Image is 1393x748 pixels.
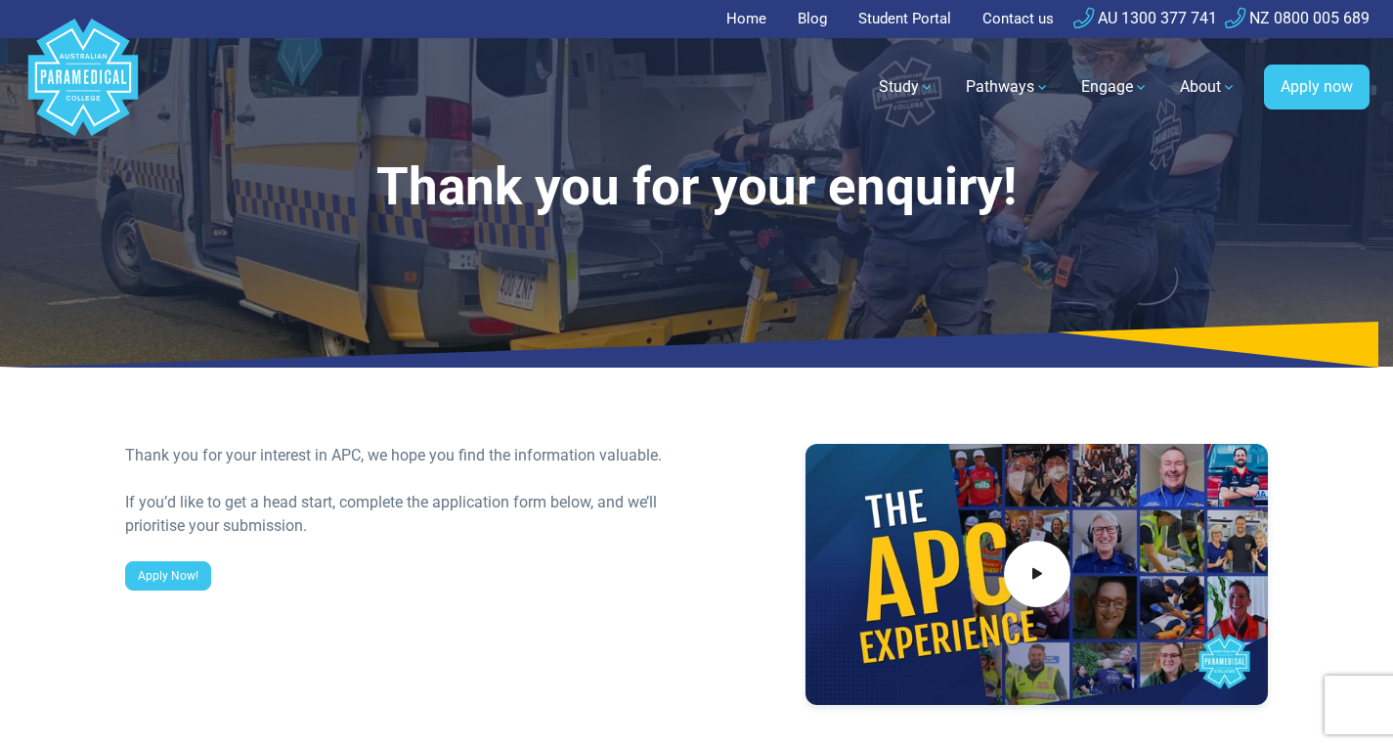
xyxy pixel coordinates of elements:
a: Engage [1069,60,1160,114]
a: Study [867,60,946,114]
a: NZ 0800 005 689 [1225,9,1370,27]
div: Thank you for your interest in APC, we hope you find the information valuable. [125,444,685,467]
a: Apply Now! [125,561,211,591]
a: Pathways [954,60,1062,114]
h1: Thank you for your enquiry! [125,156,1269,218]
a: Apply now [1264,65,1370,110]
a: About [1168,60,1248,114]
div: If you’d like to get a head start, complete the application form below, and we’ll prioritise your... [125,491,685,538]
a: Australian Paramedical College [24,38,142,137]
a: AU 1300 377 741 [1073,9,1217,27]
